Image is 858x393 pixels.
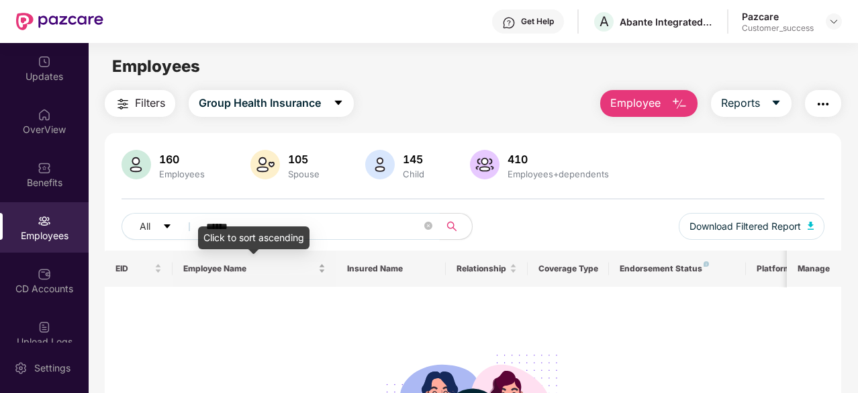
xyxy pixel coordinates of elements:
[333,97,344,110] span: caret-down
[38,161,51,175] img: svg+xml;base64,PHN2ZyBpZD0iQmVuZWZpdHMiIHhtbG5zPSJodHRwOi8vd3d3LnczLm9yZy8yMDAwL3N2ZyIgd2lkdGg9Ij...
[505,169,612,179] div: Employees+dependents
[424,222,432,230] span: close-circle
[198,226,309,249] div: Click to sort ascending
[815,96,831,112] img: svg+xml;base64,PHN2ZyB4bWxucz0iaHR0cDovL3d3dy53My5vcmcvMjAwMC9zdmciIHdpZHRoPSIyNCIgaGVpZ2h0PSIyNC...
[135,95,165,112] span: Filters
[199,95,321,112] span: Group Health Insurance
[600,13,609,30] span: A
[620,263,734,274] div: Endorsement Status
[671,96,687,112] img: svg+xml;base64,PHN2ZyB4bWxucz0iaHR0cDovL3d3dy53My5vcmcvMjAwMC9zdmciIHhtbG5zOnhsaW5rPSJodHRwOi8vd3...
[439,213,473,240] button: search
[156,169,207,179] div: Employees
[457,263,507,274] span: Relationship
[115,96,131,112] img: svg+xml;base64,PHN2ZyB4bWxucz0iaHR0cDovL3d3dy53My5vcmcvMjAwMC9zdmciIHdpZHRoPSIyNCIgaGVpZ2h0PSIyNC...
[189,90,354,117] button: Group Health Insurancecaret-down
[183,263,316,274] span: Employee Name
[38,267,51,281] img: svg+xml;base64,PHN2ZyBpZD0iQ0RfQWNjb3VudHMiIGRhdGEtbmFtZT0iQ0QgQWNjb3VudHMiIHhtbG5zPSJodHRwOi8vd3...
[610,95,661,112] span: Employee
[285,169,322,179] div: Spouse
[502,16,516,30] img: svg+xml;base64,PHN2ZyBpZD0iSGVscC0zMngzMiIgeG1sbnM9Imh0dHA6Ly93d3cudzMub3JnLzIwMDAvc3ZnIiB3aWR0aD...
[112,56,200,76] span: Employees
[105,90,175,117] button: Filters
[400,152,427,166] div: 145
[156,152,207,166] div: 160
[757,263,830,274] div: Platform Status
[400,169,427,179] div: Child
[521,16,554,27] div: Get Help
[439,221,465,232] span: search
[115,263,152,274] span: EID
[808,222,814,230] img: svg+xml;base64,PHN2ZyB4bWxucz0iaHR0cDovL3d3dy53My5vcmcvMjAwMC9zdmciIHhtbG5zOnhsaW5rPSJodHRwOi8vd3...
[140,219,150,234] span: All
[600,90,698,117] button: Employee
[470,150,499,179] img: svg+xml;base64,PHN2ZyB4bWxucz0iaHR0cDovL3d3dy53My5vcmcvMjAwMC9zdmciIHhtbG5zOnhsaW5rPSJodHRwOi8vd3...
[30,361,75,375] div: Settings
[711,90,792,117] button: Reportscaret-down
[173,251,336,287] th: Employee Name
[14,361,28,375] img: svg+xml;base64,PHN2ZyBpZD0iU2V0dGluZy0yMHgyMCIgeG1sbnM9Imh0dHA6Ly93d3cudzMub3JnLzIwMDAvc3ZnIiB3aW...
[38,55,51,69] img: svg+xml;base64,PHN2ZyBpZD0iVXBkYXRlZCIgeG1sbnM9Imh0dHA6Ly93d3cudzMub3JnLzIwMDAvc3ZnIiB3aWR0aD0iMj...
[365,150,395,179] img: svg+xml;base64,PHN2ZyB4bWxucz0iaHR0cDovL3d3dy53My5vcmcvMjAwMC9zdmciIHhtbG5zOnhsaW5rPSJodHRwOi8vd3...
[721,95,760,112] span: Reports
[122,213,203,240] button: Allcaret-down
[250,150,280,179] img: svg+xml;base64,PHN2ZyB4bWxucz0iaHR0cDovL3d3dy53My5vcmcvMjAwMC9zdmciIHhtbG5zOnhsaW5rPSJodHRwOi8vd3...
[689,219,801,234] span: Download Filtered Report
[38,108,51,122] img: svg+xml;base64,PHN2ZyBpZD0iSG9tZSIgeG1sbnM9Imh0dHA6Ly93d3cudzMub3JnLzIwMDAvc3ZnIiB3aWR0aD0iMjAiIG...
[505,152,612,166] div: 410
[787,251,841,287] th: Manage
[771,97,781,110] span: caret-down
[742,23,814,34] div: Customer_success
[122,150,151,179] img: svg+xml;base64,PHN2ZyB4bWxucz0iaHR0cDovL3d3dy53My5vcmcvMjAwMC9zdmciIHhtbG5zOnhsaW5rPSJodHRwOi8vd3...
[424,220,432,233] span: close-circle
[38,320,51,334] img: svg+xml;base64,PHN2ZyBpZD0iVXBsb2FkX0xvZ3MiIGRhdGEtbmFtZT0iVXBsb2FkIExvZ3MiIHhtbG5zPSJodHRwOi8vd3...
[704,261,709,267] img: svg+xml;base64,PHN2ZyB4bWxucz0iaHR0cDovL3d3dy53My5vcmcvMjAwMC9zdmciIHdpZHRoPSI4IiBoZWlnaHQ9IjgiIH...
[162,222,172,232] span: caret-down
[285,152,322,166] div: 105
[38,214,51,228] img: svg+xml;base64,PHN2ZyBpZD0iRW1wbG95ZWVzIiB4bWxucz0iaHR0cDovL3d3dy53My5vcmcvMjAwMC9zdmciIHdpZHRoPS...
[446,251,528,287] th: Relationship
[828,16,839,27] img: svg+xml;base64,PHN2ZyBpZD0iRHJvcGRvd24tMzJ4MzIiIHhtbG5zPSJodHRwOi8vd3d3LnczLm9yZy8yMDAwL3N2ZyIgd2...
[620,15,714,28] div: Abante Integrated P5
[105,251,173,287] th: EID
[16,13,103,30] img: New Pazcare Logo
[679,213,825,240] button: Download Filtered Report
[336,251,446,287] th: Insured Name
[528,251,610,287] th: Coverage Type
[742,10,814,23] div: Pazcare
